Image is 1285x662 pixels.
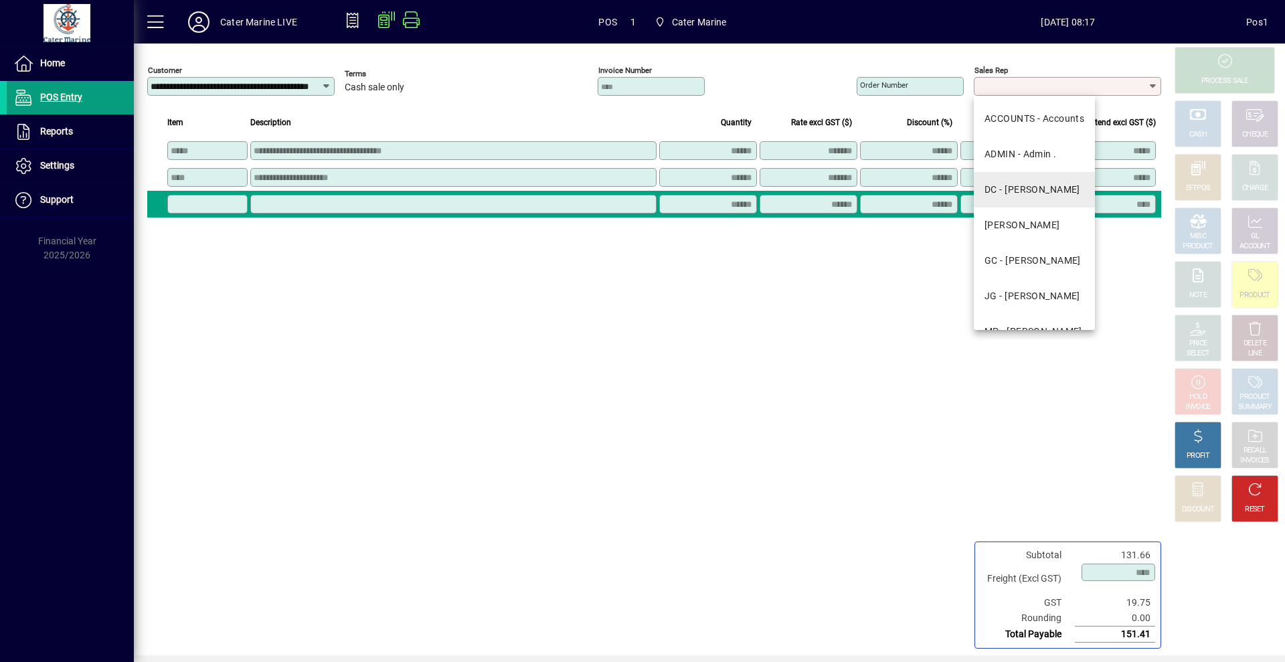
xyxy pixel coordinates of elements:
span: Quantity [721,115,752,130]
div: GL [1251,232,1260,242]
div: SUMMARY [1238,402,1272,412]
div: HOLD [1189,392,1207,402]
td: Rounding [980,610,1075,627]
div: LINE [1248,349,1262,359]
div: CASH [1189,130,1207,140]
div: GC - [PERSON_NAME] [984,254,1081,268]
div: ADMIN - Admin . [984,147,1057,161]
td: 131.66 [1075,548,1155,563]
div: ACCOUNT [1239,242,1270,252]
mat-option: DEB - Debbie McQuarters [974,208,1095,243]
div: PRODUCT [1239,291,1270,301]
span: [DATE] 08:17 [890,11,1247,33]
span: Reports [40,126,73,137]
span: POS [598,11,617,33]
div: CHEQUE [1242,130,1268,140]
td: Total Payable [980,627,1075,643]
div: RESET [1245,505,1265,515]
div: JG - [PERSON_NAME] [984,289,1080,303]
span: Rate excl GST ($) [791,115,852,130]
mat-option: DC - Dan Cleaver [974,172,1095,208]
div: CHARGE [1242,183,1268,193]
a: Settings [7,149,134,183]
span: Cater Marine [649,10,732,34]
span: Support [40,194,74,205]
div: PRODUCT [1239,392,1270,402]
td: Subtotal [980,548,1075,563]
mat-label: Order number [860,80,908,90]
td: 0.00 [1075,610,1155,627]
a: Home [7,47,134,80]
span: POS Entry [40,92,82,102]
div: EFTPOS [1186,183,1211,193]
a: Reports [7,115,134,149]
span: Cash sale only [345,82,404,93]
div: ACCOUNTS - Accounts [984,112,1084,126]
td: GST [980,595,1075,610]
span: Home [40,58,65,68]
div: MISC [1190,232,1206,242]
div: MP - [PERSON_NAME] [984,325,1082,339]
td: 19.75 [1075,595,1155,610]
mat-label: Invoice number [598,66,652,75]
div: DELETE [1244,339,1266,349]
mat-option: JG - John Giles [974,278,1095,314]
mat-label: Customer [148,66,182,75]
span: Extend excl GST ($) [1086,115,1156,130]
span: Cater Marine [672,11,727,33]
div: RECALL [1244,446,1267,456]
button: Profile [177,10,220,34]
span: Terms [345,70,425,78]
div: [PERSON_NAME] [984,218,1060,232]
span: Item [167,115,183,130]
td: 151.41 [1075,627,1155,643]
div: DC - [PERSON_NAME] [984,183,1080,197]
div: SELECT [1187,349,1210,359]
td: Freight (Excl GST) [980,563,1075,595]
div: PROFIT [1187,451,1209,461]
mat-label: Sales rep [974,66,1008,75]
div: PRICE [1189,339,1207,349]
mat-option: ADMIN - Admin . [974,137,1095,172]
div: INVOICE [1185,402,1210,412]
span: Description [250,115,291,130]
div: INVOICES [1240,456,1269,466]
mat-option: MP - Margaret Pierce [974,314,1095,349]
div: Pos1 [1246,11,1268,33]
mat-option: ACCOUNTS - Accounts [974,101,1095,137]
div: NOTE [1189,291,1207,301]
div: PROCESS SALE [1201,76,1248,86]
div: Cater Marine LIVE [220,11,297,33]
span: Discount (%) [907,115,952,130]
span: 1 [630,11,636,33]
a: Support [7,183,134,217]
span: Settings [40,160,74,171]
div: PRODUCT [1183,242,1213,252]
div: DISCOUNT [1182,505,1214,515]
mat-option: GC - Gerard Cantin [974,243,1095,278]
